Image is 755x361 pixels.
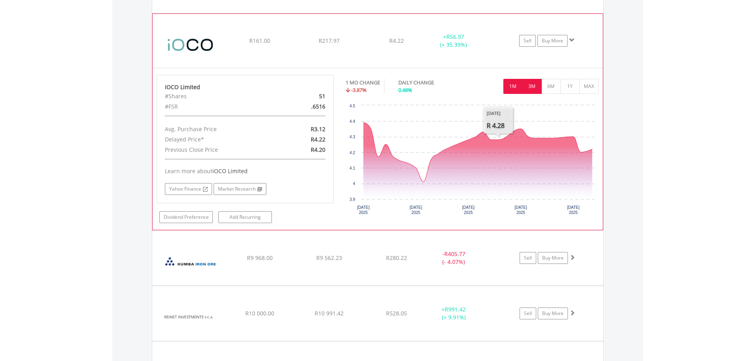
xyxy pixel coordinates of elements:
span: R3.12 [311,125,325,133]
div: iOCO Limited [165,83,326,91]
span: R9 968.00 [247,254,273,262]
text: [DATE] 2025 [567,205,580,215]
button: 1M [503,79,523,94]
span: R280.22 [386,254,407,262]
span: R217.97 [319,37,340,44]
div: #Shares [159,91,274,101]
text: [DATE] 2025 [514,205,527,215]
text: 4.4 [350,119,355,124]
span: R991.42 [445,306,466,313]
text: 4.5 [350,104,355,108]
a: Add Recurring [218,211,272,223]
span: iOCO Limited [212,167,248,175]
span: R10 000.00 [245,309,274,317]
a: Sell [519,35,536,47]
div: 51 [274,91,331,101]
div: + (+ 9.91%) [424,306,484,321]
a: Dividend Preference [159,211,213,223]
span: -3.87% [351,86,367,94]
div: 1 MO CHANGE [346,79,380,86]
img: EQU.ZA.KIO.png [156,241,224,283]
div: Chart. Highcharts interactive chart. [346,101,599,220]
div: Delayed Price* [159,134,274,145]
span: R4.22 [389,37,404,44]
div: - (- 4.07%) [424,250,484,266]
text: 4.1 [350,166,355,170]
button: 6M [541,79,561,94]
text: [DATE] 2025 [462,205,475,215]
svg: Interactive chart [346,101,598,220]
button: 1Y [560,79,580,94]
div: Avg. Purchase Price [159,124,274,134]
button: MAX [579,79,599,94]
a: Buy More [538,308,568,319]
a: Sell [520,308,536,319]
span: R161.00 [249,37,270,44]
span: R9 562.23 [316,254,342,262]
text: 4.3 [350,135,355,139]
text: 4.2 [350,151,355,155]
div: + (+ 35.39%) [424,33,483,49]
span: R528.05 [386,309,407,317]
span: R56.97 [446,33,464,40]
span: 0.48% [398,86,412,94]
div: #FSR [159,101,274,112]
text: [DATE] 2025 [357,205,370,215]
a: Market Research [214,183,266,195]
text: 4 [353,181,355,186]
div: DAILY CHANGE [398,79,462,86]
span: R4.22 [311,136,325,143]
button: 3M [522,79,542,94]
span: R4.20 [311,146,325,153]
text: [DATE] 2025 [409,205,422,215]
a: Sell [520,252,536,264]
text: 3.9 [350,197,355,202]
div: Learn more about [165,167,326,175]
div: .6516 [274,101,331,112]
a: Buy More [538,252,568,264]
a: Buy More [537,35,568,47]
div: Previous Close Price [159,145,274,155]
img: EQU.ZA.RNI.png [156,296,224,339]
img: EQU.ZA.IOC.png [157,24,225,66]
span: R405.77 [444,250,465,258]
span: R10 991.42 [315,309,344,317]
a: Yahoo Finance [165,183,212,195]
